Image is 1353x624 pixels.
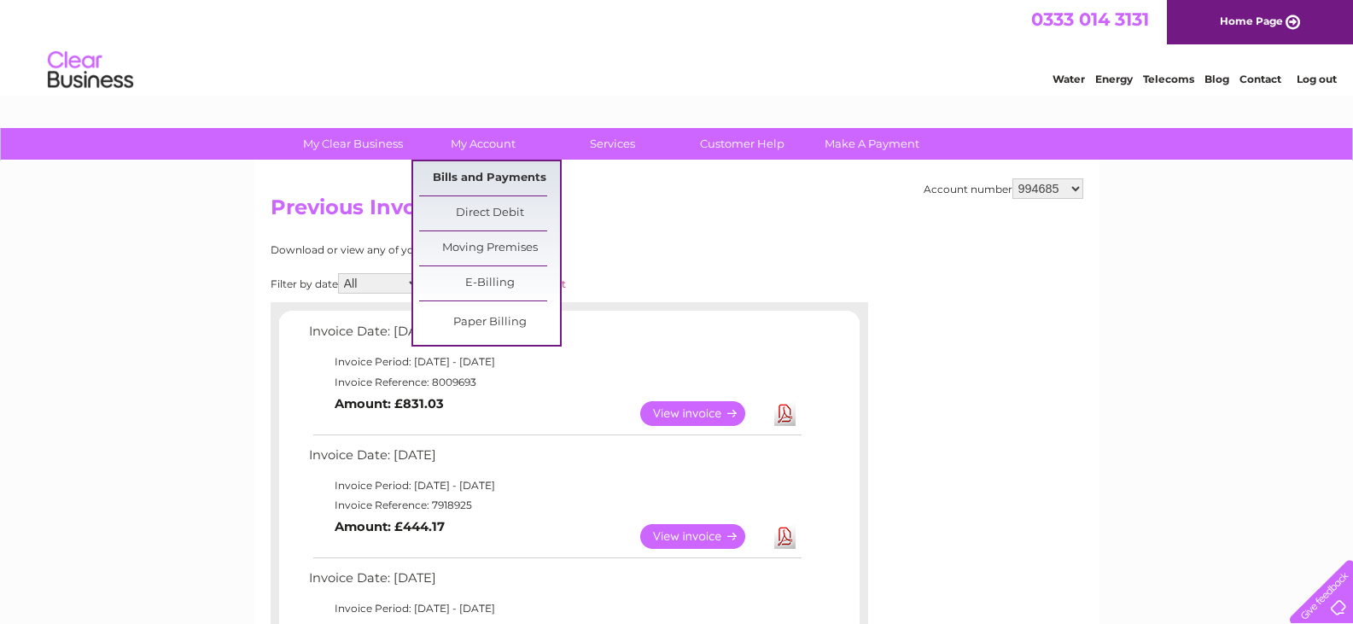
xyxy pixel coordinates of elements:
td: Invoice Date: [DATE] [305,320,804,352]
td: Invoice Reference: 7918925 [305,495,804,516]
td: Invoice Period: [DATE] - [DATE] [305,598,804,619]
a: Contact [1239,73,1281,85]
img: logo.png [47,44,134,96]
td: Invoice Date: [DATE] [305,444,804,475]
a: Blog [1204,73,1229,85]
a: Log out [1297,73,1337,85]
a: Direct Debit [419,196,560,230]
b: Amount: £831.03 [335,396,444,411]
a: Customer Help [672,128,813,160]
a: Download [774,524,796,549]
div: Clear Business is a trading name of Verastar Limited (registered in [GEOGRAPHIC_DATA] No. 3667643... [274,9,1081,83]
td: Invoice Period: [DATE] - [DATE] [305,352,804,372]
a: Download [774,401,796,426]
td: Invoice Period: [DATE] - [DATE] [305,475,804,496]
a: Paper Billing [419,306,560,340]
a: My Clear Business [283,128,423,160]
a: Make A Payment [802,128,942,160]
td: Invoice Reference: 8009693 [305,372,804,393]
a: Energy [1095,73,1133,85]
a: Water [1053,73,1085,85]
a: 0333 014 3131 [1031,9,1149,30]
a: Moving Premises [419,231,560,265]
a: View [640,524,766,549]
a: My Account [412,128,553,160]
td: Invoice Date: [DATE] [305,567,804,598]
b: Amount: £444.17 [335,519,445,534]
a: Telecoms [1143,73,1194,85]
a: View [640,401,766,426]
a: Services [542,128,683,160]
div: Download or view any of your previous invoices below. [271,244,719,256]
div: Account number [924,178,1083,199]
a: Bills and Payments [419,161,560,195]
a: E-Billing [419,266,560,300]
div: Filter by date [271,273,719,294]
h2: Previous Invoices [271,195,1083,228]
